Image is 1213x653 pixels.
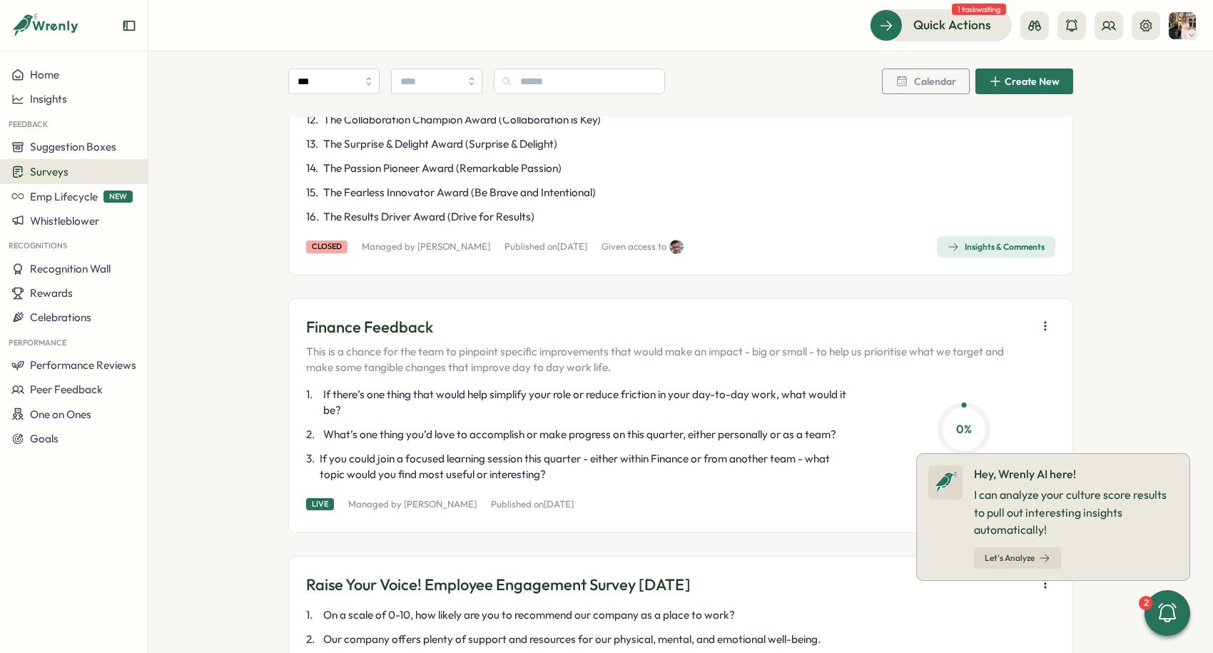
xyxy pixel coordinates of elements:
p: Raise Your Voice! Employee Engagement Survey [DATE] [306,574,691,596]
span: 15 . [306,185,320,201]
span: One on Ones [30,408,91,421]
span: Calendar [914,76,956,86]
button: Quick Actions [870,9,1012,41]
span: 3 . [306,451,317,482]
span: 2 . [306,632,320,647]
p: Managed by [362,241,490,253]
button: Insights & Comments [937,236,1055,258]
img: Hannah Saunders [1169,12,1196,39]
button: Expand sidebar [122,19,136,33]
span: 13 . [306,136,320,152]
span: Surveys [30,165,68,178]
span: 2 . [306,427,320,442]
span: What’s one thing you’d love to accomplish or make progress on this quarter, either personally or ... [323,427,836,442]
p: This is a chance for the team to pinpoint specific improvements that would make an impact - big o... [306,344,1030,375]
span: 1 . [306,387,320,418]
button: 2 [1145,590,1190,636]
div: 2 [1139,596,1153,610]
p: I can analyze your culture score results to pull out interesting insights automatically! [974,486,1178,539]
span: On a scale of 0-10, how likely are you to recommend our company as a place to work? [323,607,735,623]
p: Managed by [348,498,477,511]
a: [PERSON_NAME] [404,498,477,510]
span: Peer Feedback [30,383,103,396]
span: 12 . [306,112,320,128]
span: 14 . [306,161,320,176]
div: Insights & Comments [948,241,1045,253]
span: Emp Lifecycle [30,190,98,203]
span: Celebrations [30,310,91,324]
span: Quick Actions [913,16,991,34]
span: Home [30,68,59,81]
span: 16 . [306,209,320,225]
span: The Fearless Innovator Award (Be Brave and Intentional) [323,185,596,201]
span: The Surprise & Delight Award (Surprise & Delight) [323,136,557,152]
span: Recognition Wall [30,262,111,275]
span: Suggestion Boxes [30,140,116,153]
span: If there’s one thing that would help simplify your role or reduce friction in your day-to-day wor... [323,387,856,418]
span: NEW [103,191,133,203]
span: Insights [30,92,67,106]
p: Published on [491,498,574,511]
p: Hey, Wrenly AI here! [974,465,1178,483]
span: Let's Analyze [985,554,1035,562]
span: The Passion Pioneer Award (Remarkable Passion) [323,161,562,176]
span: Performance Reviews [30,358,136,372]
span: Goals [30,432,59,445]
p: 0 % [942,420,986,438]
div: Live [306,498,334,510]
span: [DATE] [557,241,587,252]
p: Finance Feedback [306,316,1030,338]
span: If you could join a focused learning session this quarter - either within Finance or from another... [320,451,856,482]
span: Our company offers plenty of support and resources for our physical, mental, and emotional well-b... [323,632,821,647]
span: The Results Driver Award (Drive for Results) [323,209,534,225]
button: Let's Analyze [974,547,1061,569]
span: [DATE] [544,498,574,510]
button: Create New [975,69,1073,94]
button: Calendar [882,69,970,94]
span: 1 . [306,607,320,623]
span: 1 task waiting [952,4,1006,15]
a: [PERSON_NAME] [417,241,490,252]
span: Whistleblower [30,214,99,228]
span: Create New [1005,76,1060,86]
p: Published on [504,241,587,253]
span: Rewards [30,286,73,300]
p: Given access to [602,241,666,253]
img: Chris Forlano [669,240,684,254]
div: closed [306,241,347,253]
span: The Collaboration Champion Award (Collaboration is Key) [323,112,601,128]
